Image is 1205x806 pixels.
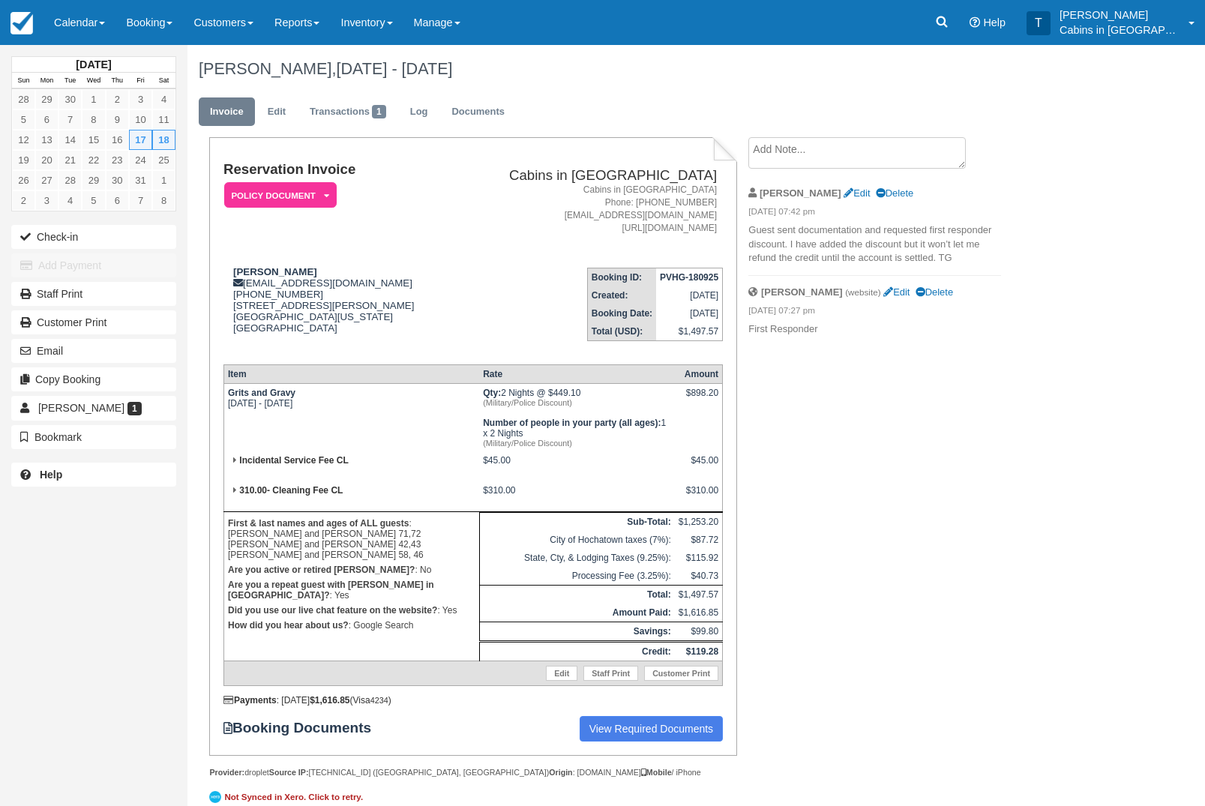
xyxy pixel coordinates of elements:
td: $1,616.85 [675,604,723,622]
a: Edit [883,286,910,298]
td: $310.00 [479,481,675,512]
a: Documents [440,97,516,127]
td: State, Cty, & Lodging Taxes (9.25%): [479,549,675,567]
td: [DATE] [656,286,723,304]
th: Booking ID: [587,268,656,287]
a: 21 [58,150,82,170]
div: $310.00 [679,485,718,508]
a: 12 [12,130,35,150]
div: T [1027,11,1051,35]
button: Add Payment [11,253,176,277]
a: 20 [35,150,58,170]
a: 5 [82,190,105,211]
p: First Responder [748,322,1001,337]
a: 29 [82,170,105,190]
a: 26 [12,170,35,190]
a: 9 [106,109,129,130]
a: 4 [152,89,175,109]
div: droplet [TECHNICAL_ID] ([GEOGRAPHIC_DATA], [GEOGRAPHIC_DATA]) : [DOMAIN_NAME] / iPhone [209,767,736,778]
strong: PVHG-180925 [660,272,718,283]
a: Policy Document [223,181,331,209]
td: $1,497.57 [656,322,723,341]
a: Customer Print [644,666,718,681]
p: : Yes [228,577,475,603]
p: : No [228,562,475,577]
a: 24 [129,150,152,170]
a: 30 [58,89,82,109]
td: $87.72 [675,531,723,549]
strong: $119.28 [686,646,718,657]
img: checkfront-main-nav-mini-logo.png [10,12,33,34]
a: 18 [152,130,175,150]
a: 1 [82,89,105,109]
a: 6 [106,190,129,211]
strong: [PERSON_NAME] [233,266,317,277]
td: $115.92 [675,549,723,567]
strong: Grits and Gravy [228,388,295,398]
td: City of Hochatown taxes (7%): [479,531,675,549]
strong: [PERSON_NAME] [761,286,843,298]
strong: Payments [223,695,277,706]
a: 2 [12,190,35,211]
em: (Military/Police Discount) [483,398,671,407]
a: 22 [82,150,105,170]
a: 13 [35,130,58,150]
th: Created: [587,286,656,304]
a: Delete [876,187,913,199]
th: Sat [152,73,175,89]
a: 27 [35,170,58,190]
th: Amount Paid: [479,604,675,622]
div: $45.00 [679,455,718,478]
p: Guest sent documentation and requested first responder discount. I have added the discount but it... [748,223,1001,265]
strong: Origin [549,768,572,777]
a: 17 [129,130,152,150]
a: 15 [82,130,105,150]
strong: [DATE] [76,58,111,70]
a: Invoice [199,97,255,127]
b: Help [40,469,62,481]
a: 7 [58,109,82,130]
a: View Required Documents [580,716,724,742]
strong: Source IP: [269,768,309,777]
td: $45.00 [479,451,675,481]
span: [PERSON_NAME] [38,402,124,414]
strong: Are you a repeat guest with [PERSON_NAME] in [GEOGRAPHIC_DATA]? [228,580,434,601]
a: 23 [106,150,129,170]
th: Rate [479,364,675,383]
a: 7 [129,190,152,211]
button: Bookmark [11,425,176,449]
td: $1,253.20 [675,512,723,531]
a: Log [399,97,439,127]
a: 30 [106,170,129,190]
em: Policy Document [224,182,337,208]
strong: $1,616.85 [310,695,349,706]
p: [PERSON_NAME] [1060,7,1180,22]
th: Total (USD): [587,322,656,341]
td: [DATE] [656,304,723,322]
a: Staff Print [583,666,638,681]
strong: Qty [483,388,501,398]
th: Total: [479,585,675,604]
strong: [PERSON_NAME] [760,187,841,199]
p: : Google Search [228,618,475,633]
th: Sub-Total: [479,512,675,531]
strong: Are you active or retired [PERSON_NAME]? [228,565,415,575]
em: [DATE] 07:42 pm [748,205,1001,222]
a: 6 [35,109,58,130]
a: 8 [82,109,105,130]
a: Staff Print [11,282,176,306]
span: 1 [372,105,386,118]
h1: [PERSON_NAME], [199,60,1080,78]
a: 5 [12,109,35,130]
em: [DATE] 07:27 pm [748,304,1001,321]
a: Not Synced in Xero. Click to retry. [209,789,367,805]
a: 28 [12,89,35,109]
a: 14 [58,130,82,150]
h2: Cabins in [GEOGRAPHIC_DATA] [462,168,718,184]
a: 25 [152,150,175,170]
a: 3 [35,190,58,211]
th: Item [223,364,479,383]
a: [PERSON_NAME] 1 [11,396,176,420]
strong: Booking Documents [223,720,385,736]
strong: First & last names and ages of ALL guests [228,518,409,529]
